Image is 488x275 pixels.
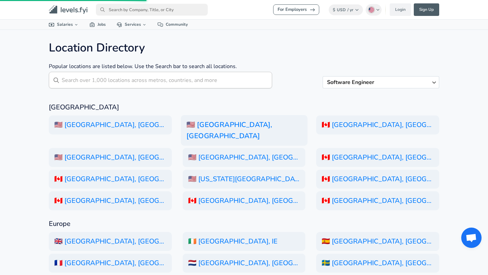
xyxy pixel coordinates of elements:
a: Login [390,3,411,16]
img: English (US) [369,7,374,13]
a: 🇨🇦 [GEOGRAPHIC_DATA], [GEOGRAPHIC_DATA] [316,115,439,134]
div: Open chat [461,228,482,248]
a: 🇨🇦 [GEOGRAPHIC_DATA], [GEOGRAPHIC_DATA] [49,170,172,189]
a: 🇮🇪 [GEOGRAPHIC_DATA], IE [183,232,306,251]
p: Popular locations are listed below. Use the Search bar to search all locations. [49,62,272,71]
a: 🇨🇦 [GEOGRAPHIC_DATA], [GEOGRAPHIC_DATA] [49,191,172,210]
a: Jobs [84,20,111,29]
span: / yr [347,7,353,13]
a: 🇺🇸 [GEOGRAPHIC_DATA], [GEOGRAPHIC_DATA] [183,148,306,167]
a: 🇺🇸 [US_STATE][GEOGRAPHIC_DATA], [GEOGRAPHIC_DATA] [183,170,306,189]
button: $USD/ yr [329,4,363,15]
h6: [GEOGRAPHIC_DATA] [49,102,439,113]
button: English (US) [366,4,382,16]
h1: Location Directory [49,41,272,55]
span: $ [333,7,335,13]
a: 🇳🇱 [GEOGRAPHIC_DATA], [GEOGRAPHIC_DATA] [183,254,306,273]
a: 🇨🇦 [GEOGRAPHIC_DATA], [GEOGRAPHIC_DATA] [316,191,439,210]
a: 🇬🇧 [GEOGRAPHIC_DATA], [GEOGRAPHIC_DATA] [49,232,172,251]
a: 🇪🇸 [GEOGRAPHIC_DATA], [GEOGRAPHIC_DATA] [316,232,439,251]
a: 🇨🇦 [GEOGRAPHIC_DATA], [GEOGRAPHIC_DATA] [316,170,439,189]
h6: 🇺🇸 [GEOGRAPHIC_DATA], [GEOGRAPHIC_DATA] [181,115,307,146]
p: Software Engineer [327,79,429,85]
h6: Europe [49,218,439,229]
a: 🇸🇪 [GEOGRAPHIC_DATA], [GEOGRAPHIC_DATA] [316,254,439,273]
a: Sign Up [414,3,439,16]
nav: primary [41,3,447,17]
a: 🇫🇷 [GEOGRAPHIC_DATA], [GEOGRAPHIC_DATA] [49,254,172,273]
input: Search over 1,000 locations across metros, countries, and more [62,72,272,88]
a: 🇺🇸 [GEOGRAPHIC_DATA], [GEOGRAPHIC_DATA] [49,148,172,167]
a: 🇺🇸 [GEOGRAPHIC_DATA], [GEOGRAPHIC_DATA] [49,115,172,134]
a: 🇨🇦 [GEOGRAPHIC_DATA], [GEOGRAPHIC_DATA] [316,148,439,167]
a: Services [111,20,152,29]
a: 🇺🇸 [GEOGRAPHIC_DATA], [GEOGRAPHIC_DATA] [183,115,306,145]
input: Search by Company, Title, or City [96,4,208,16]
a: For Employers [273,4,319,15]
span: USD [337,7,346,13]
a: Salaries [43,20,84,29]
a: Community [152,20,193,29]
a: 🇨🇦 [GEOGRAPHIC_DATA], [GEOGRAPHIC_DATA] [183,191,306,210]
